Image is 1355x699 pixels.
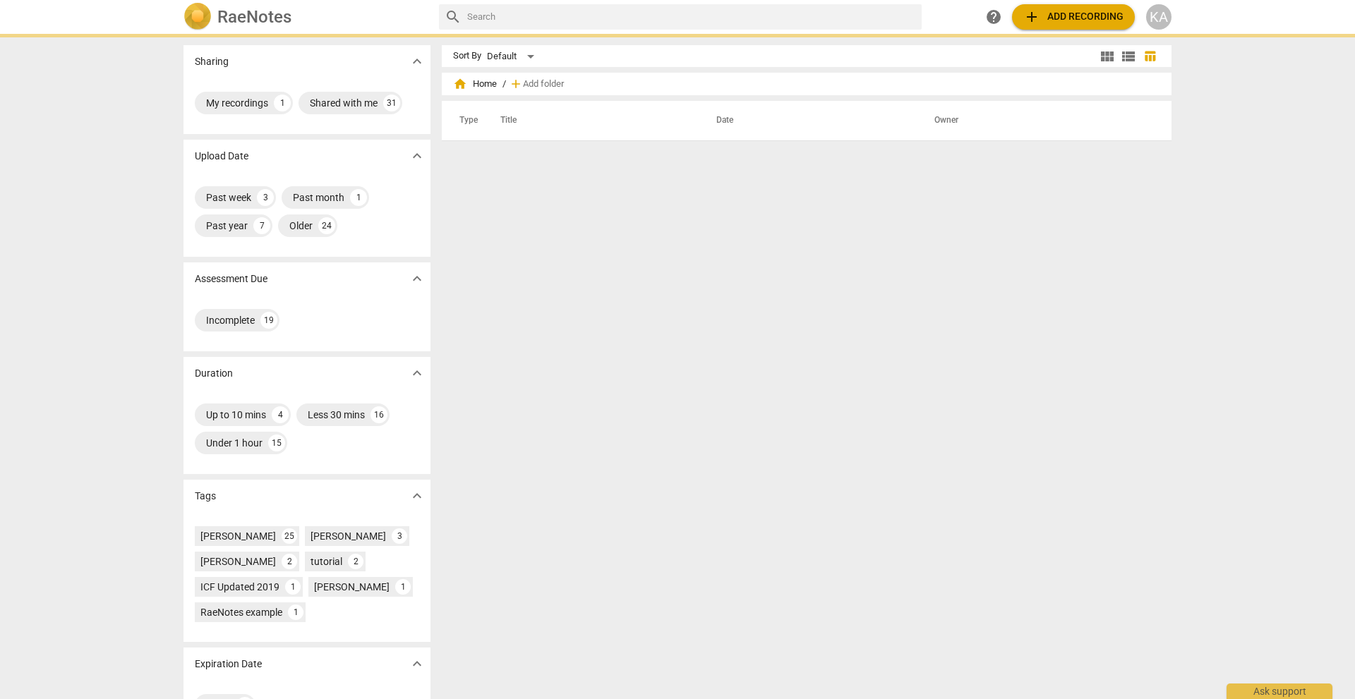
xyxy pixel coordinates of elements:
div: 3 [392,528,407,544]
div: 19 [260,312,277,329]
span: Add folder [523,79,564,90]
th: Title [483,101,699,140]
div: 3 [257,189,274,206]
div: 7 [253,217,270,234]
div: 1 [288,604,303,620]
span: help [985,8,1002,25]
p: Sharing [195,54,229,69]
div: ICF Updated 2019 [200,580,279,594]
div: 1 [285,579,301,595]
button: Show more [406,145,428,166]
div: Sort By [453,51,481,61]
span: / [502,79,506,90]
div: Shared with me [310,96,378,110]
div: Past month [293,190,344,205]
div: Incomplete [206,313,255,327]
div: RaeNotes example [200,605,282,619]
a: Help [981,4,1006,30]
p: Duration [195,366,233,381]
span: view_module [1099,48,1116,65]
div: 25 [282,528,297,544]
p: Upload Date [195,149,248,164]
div: Older [289,219,313,233]
span: search [445,8,462,25]
p: Expiration Date [195,657,262,671]
div: 24 [318,217,335,234]
div: [PERSON_NAME] [311,529,386,543]
div: 4 [272,406,289,423]
th: Owner [917,101,1157,140]
span: Home [453,77,497,91]
th: Type [448,101,483,140]
span: add [509,77,523,91]
div: 1 [274,95,291,111]
div: 15 [268,434,285,451]
button: Show more [406,363,428,384]
span: home [453,77,467,91]
span: Add recording [1023,8,1124,25]
p: Assessment Due [195,272,267,286]
a: LogoRaeNotes [183,3,428,31]
span: expand_more [409,487,426,504]
div: Past year [206,219,248,233]
button: Show more [406,51,428,72]
span: expand_more [409,655,426,672]
span: expand_more [409,147,426,164]
button: Upload [1012,4,1135,30]
div: [PERSON_NAME] [314,580,390,594]
th: Date [699,101,917,140]
div: 1 [395,579,411,595]
div: tutorial [311,554,342,569]
p: Tags [195,489,216,504]
div: Less 30 mins [308,408,365,422]
button: KA [1146,4,1172,30]
div: 31 [383,95,400,111]
button: Show more [406,485,428,506]
span: add [1023,8,1040,25]
button: Table view [1139,46,1160,67]
span: table_chart [1143,49,1157,63]
span: expand_more [409,365,426,382]
div: 1 [350,189,367,206]
input: Search [467,6,916,28]
span: view_list [1120,48,1137,65]
div: Up to 10 mins [206,408,266,422]
button: Show more [406,268,428,289]
div: Ask support [1227,683,1332,699]
div: Past week [206,190,251,205]
div: [PERSON_NAME] [200,529,276,543]
div: 16 [371,406,387,423]
div: 2 [348,554,363,569]
div: My recordings [206,96,268,110]
button: Tile view [1097,46,1118,67]
div: Default [487,45,539,68]
span: expand_more [409,270,426,287]
button: Show more [406,653,428,674]
button: List view [1118,46,1139,67]
img: Logo [183,3,212,31]
div: 2 [282,554,297,569]
div: Under 1 hour [206,436,263,450]
h2: RaeNotes [217,7,291,27]
span: expand_more [409,53,426,70]
div: [PERSON_NAME] [200,554,276,569]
